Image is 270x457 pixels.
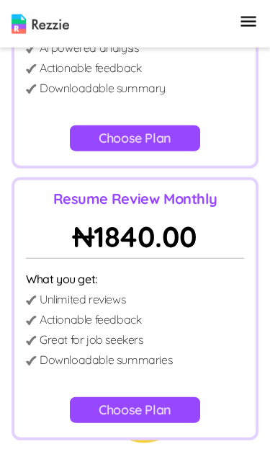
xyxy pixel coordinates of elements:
[70,125,200,151] button: Choose Plan
[26,356,37,365] img: detail
[26,336,37,345] img: detail
[26,44,37,53] img: detail
[40,79,166,97] p: Downloadable summary
[26,296,37,305] img: detail
[26,215,244,259] p: ₦ 1840.00
[40,311,141,328] p: Actionable feedback
[26,316,37,325] img: detail
[40,331,143,348] p: Great for job seekers
[40,59,141,76] p: Actionable feedback
[26,84,37,94] img: detail
[26,270,244,288] p: What you get:
[40,351,172,368] p: Downloadable summaries
[70,397,200,423] button: Choose Plan
[26,64,37,74] img: detail
[26,189,244,209] p: Resume Review Monthly
[40,290,125,308] p: Unlimited reviews
[12,14,69,34] img: logo
[40,39,138,56] p: Ai powered analysis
